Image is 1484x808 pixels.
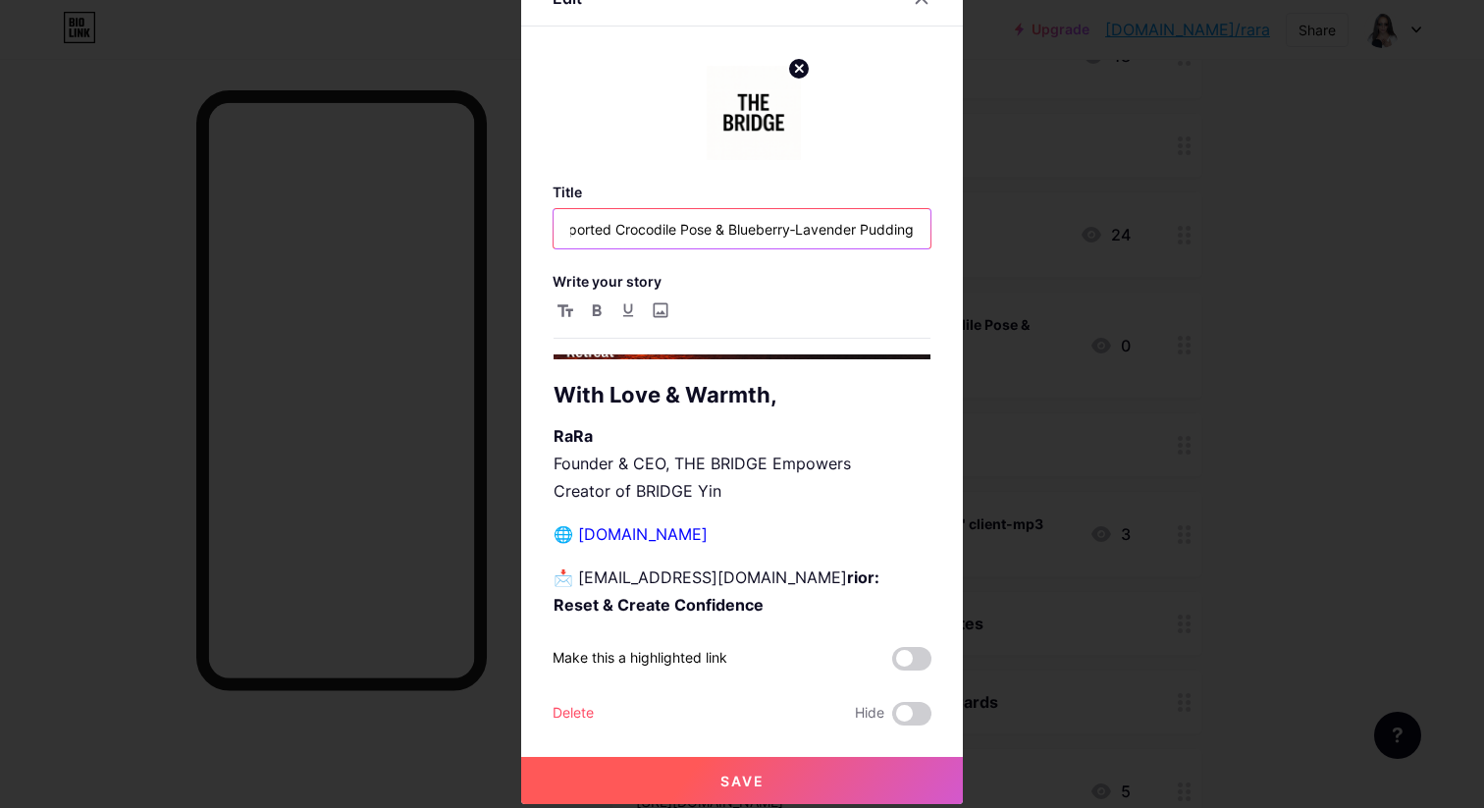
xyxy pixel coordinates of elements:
span: Hide [855,702,884,726]
h3: Write your story [553,273,931,290]
input: Title [554,209,930,248]
div: Make this a highlighted link [553,647,727,671]
span: Save [720,773,765,789]
h3: Title [553,184,931,200]
h2: With Love & Warmth, [554,383,930,406]
p: 🌐 [554,520,930,548]
p: 📩 [EMAIL_ADDRESS][DOMAIN_NAME] [554,564,930,619]
img: link_thumbnail [707,66,801,160]
a: [DOMAIN_NAME] [578,524,708,544]
strong: RaRa [554,426,593,446]
div: Delete [553,702,594,726]
button: Save [521,757,963,804]
p: Founder & CEO, THE BRIDGE Empowers Creator of BRIDGE Yin [554,422,930,505]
